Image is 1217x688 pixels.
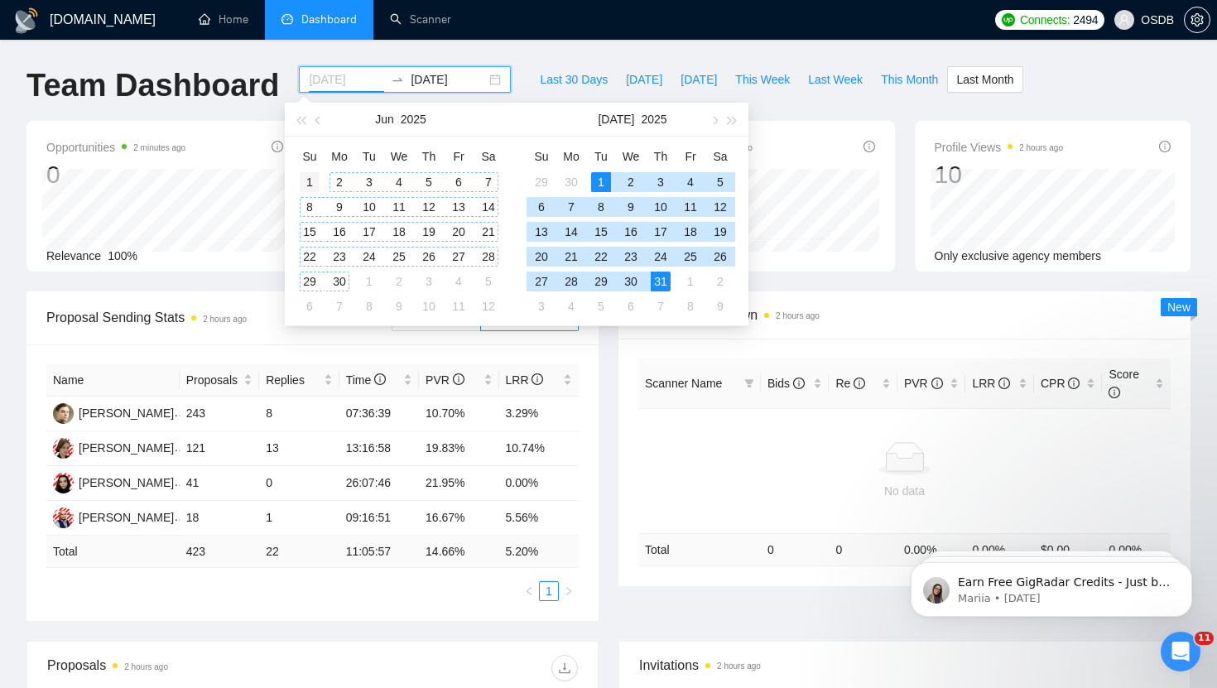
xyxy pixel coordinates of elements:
[591,172,611,192] div: 1
[617,66,671,93] button: [DATE]
[325,219,354,244] td: 2025-06-16
[389,172,409,192] div: 4
[330,172,349,192] div: 2
[646,170,676,195] td: 2025-07-03
[444,143,474,170] th: Fr
[586,269,616,294] td: 2025-07-29
[330,247,349,267] div: 23
[556,244,586,269] td: 2025-07-21
[532,296,551,316] div: 3
[532,247,551,267] div: 20
[710,296,730,316] div: 9
[37,50,64,76] img: Profile image for Mariia
[295,170,325,195] td: 2025-06-01
[325,244,354,269] td: 2025-06-23
[676,269,705,294] td: 2025-08-01
[532,222,551,242] div: 13
[444,219,474,244] td: 2025-06-20
[532,197,551,217] div: 6
[411,70,486,89] input: End date
[767,377,805,390] span: Bids
[616,294,646,319] td: 2025-08-06
[527,170,556,195] td: 2025-06-29
[1159,141,1171,152] span: info-circle
[744,378,754,388] span: filter
[300,247,320,267] div: 22
[651,272,671,291] div: 31
[591,272,611,291] div: 29
[419,172,439,192] div: 5
[295,244,325,269] td: 2025-06-22
[527,294,556,319] td: 2025-08-03
[474,170,503,195] td: 2025-06-07
[651,296,671,316] div: 7
[705,294,735,319] td: 2025-08-09
[295,195,325,219] td: 2025-06-08
[474,294,503,319] td: 2025-07-12
[776,311,820,320] time: 2 hours ago
[474,143,503,170] th: Sa
[681,222,700,242] div: 18
[354,195,384,219] td: 2025-06-10
[25,35,306,89] div: message notification from Mariia, 6d ago. Earn Free GigRadar Credits - Just by Sharing Your Story...
[676,219,705,244] td: 2025-07-18
[449,272,469,291] div: 4
[527,244,556,269] td: 2025-07-20
[389,247,409,267] div: 25
[556,195,586,219] td: 2025-07-07
[79,474,174,492] div: [PERSON_NAME]
[705,170,735,195] td: 2025-07-05
[414,195,444,219] td: 2025-06-12
[419,247,439,267] div: 26
[474,219,503,244] td: 2025-06-21
[646,143,676,170] th: Th
[186,371,240,389] span: Proposals
[330,222,349,242] div: 16
[479,272,498,291] div: 5
[384,269,414,294] td: 2025-07-02
[681,272,700,291] div: 1
[300,172,320,192] div: 1
[444,244,474,269] td: 2025-06-27
[591,222,611,242] div: 15
[638,305,1171,325] span: Scanner Breakdown
[419,197,439,217] div: 12
[616,219,646,244] td: 2025-07-16
[616,269,646,294] td: 2025-07-30
[180,431,259,466] td: 121
[532,172,551,192] div: 29
[384,143,414,170] th: We
[346,373,386,387] span: Time
[506,373,544,387] span: LRR
[726,66,799,93] button: This Week
[1118,14,1130,26] span: user
[561,172,581,192] div: 30
[419,272,439,291] div: 3
[705,219,735,244] td: 2025-07-19
[419,296,439,316] div: 10
[453,373,464,385] span: info-circle
[531,66,617,93] button: Last 30 Days
[449,296,469,316] div: 11
[676,294,705,319] td: 2025-08-08
[591,296,611,316] div: 5
[710,222,730,242] div: 19
[401,103,426,136] button: 2025
[72,64,286,79] p: Message from Mariia, sent 6d ago
[300,296,320,316] div: 6
[621,272,641,291] div: 30
[863,141,875,152] span: info-circle
[359,272,379,291] div: 1
[551,655,578,681] button: download
[384,195,414,219] td: 2025-06-11
[681,70,717,89] span: [DATE]
[449,222,469,242] div: 20
[586,244,616,269] td: 2025-07-22
[741,371,758,396] span: filter
[419,431,498,466] td: 19.83%
[53,406,174,419] a: BH[PERSON_NAME]
[354,143,384,170] th: Tu
[374,373,386,385] span: info-circle
[354,244,384,269] td: 2025-06-24
[389,222,409,242] div: 18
